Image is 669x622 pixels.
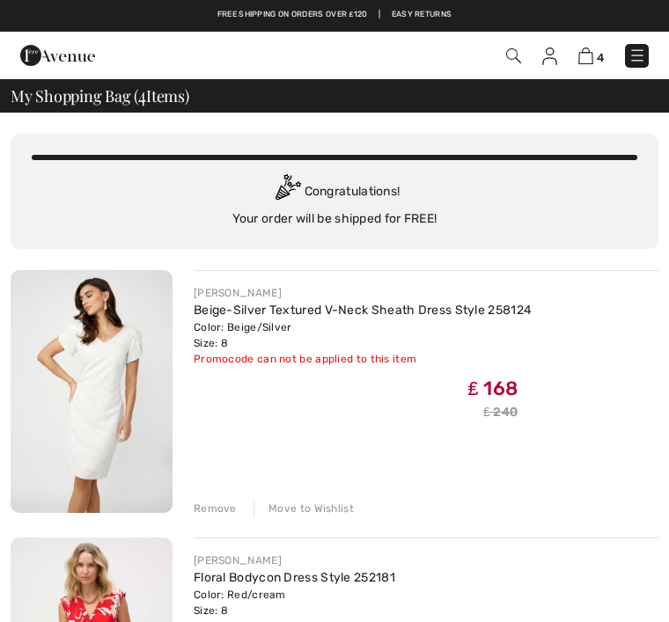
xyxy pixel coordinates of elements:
[194,319,532,351] div: Color: Beige/Silver Size: 8
[138,84,146,105] span: 4
[597,51,604,64] span: 4
[194,552,416,568] div: [PERSON_NAME]
[629,47,646,64] img: Menu
[506,48,521,63] img: Search
[483,405,518,420] s: ₤ 240
[194,501,237,516] div: Remove
[578,47,604,65] a: 4
[379,9,380,21] span: |
[467,377,518,400] span: ₤ 168
[20,48,95,62] a: 1ère Avenue
[194,587,416,618] div: Color: Red/cream Size: 8
[32,174,637,228] div: Congratulations! Your order will be shipped for FREE!
[217,9,368,21] a: Free shipping on orders over ₤120
[578,48,593,64] img: Shopping Bag
[194,303,532,318] a: Beige-Silver Textured V-Neck Sheath Dress Style 258124
[194,351,532,367] div: Promocode can not be applied to this item
[269,174,305,209] img: Congratulation2.svg
[392,9,452,21] a: Easy Returns
[20,38,95,73] img: 1ère Avenue
[542,48,557,65] img: My Info
[194,285,532,301] div: [PERSON_NAME]
[194,570,395,585] a: Floral Bodycon Dress Style 252181
[11,270,173,513] img: Beige-Silver Textured V-Neck Sheath Dress Style 258124
[254,501,354,516] div: Move to Wishlist
[11,88,189,104] span: My Shopping Bag ( Items)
